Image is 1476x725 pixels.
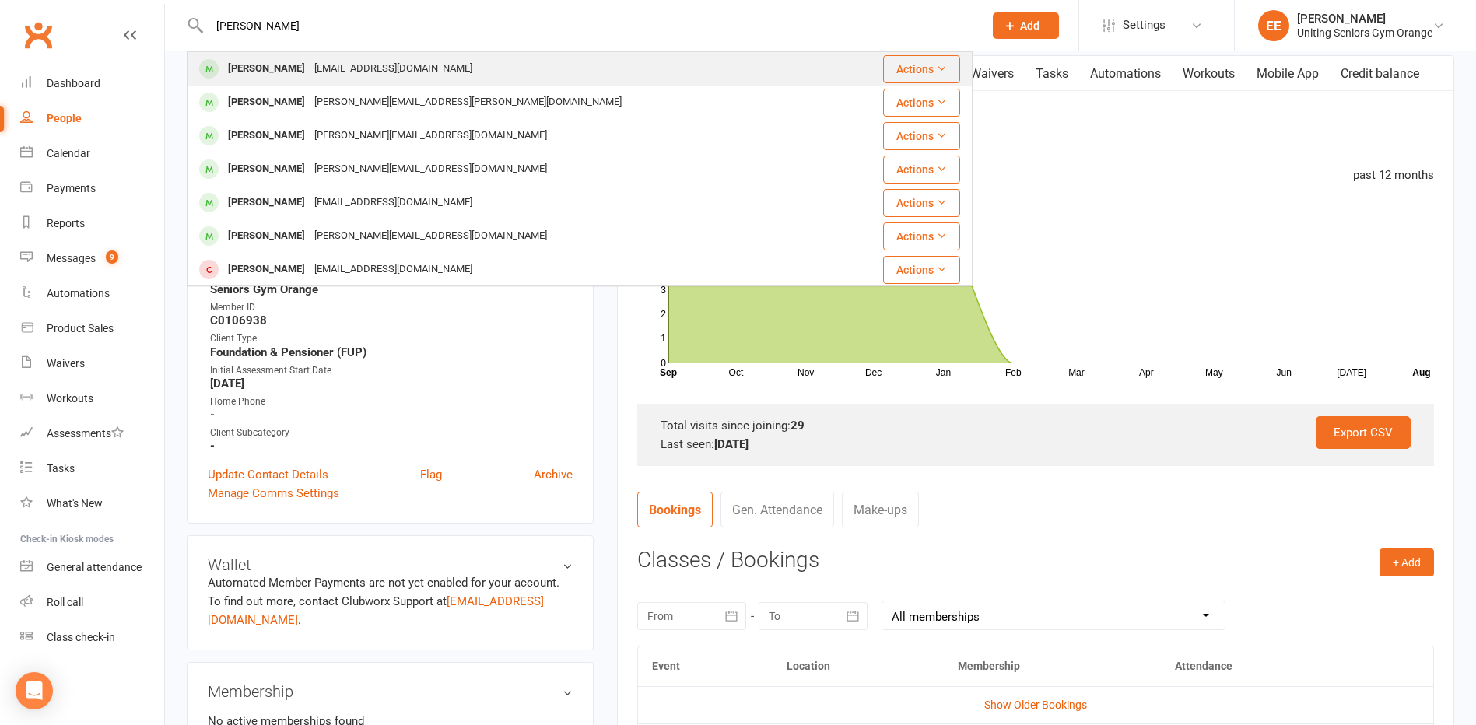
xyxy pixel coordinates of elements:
[19,16,58,54] a: Clubworx
[883,189,960,217] button: Actions
[16,672,53,709] div: Open Intercom Messenger
[47,112,82,124] div: People
[20,171,164,206] a: Payments
[791,419,805,433] strong: 29
[984,699,1087,711] a: Show Older Bookings
[47,497,103,510] div: What's New
[1079,56,1172,92] a: Automations
[1330,56,1430,92] a: Credit balance
[20,451,164,486] a: Tasks
[47,596,83,608] div: Roll call
[310,258,477,281] div: [EMAIL_ADDRESS][DOMAIN_NAME]
[959,56,1025,92] a: Waivers
[1316,416,1411,449] a: Export CSV
[47,322,114,334] div: Product Sales
[993,12,1059,39] button: Add
[661,416,1411,435] div: Total visits since joining:
[20,136,164,171] a: Calendar
[1020,19,1040,32] span: Add
[47,287,110,299] div: Automations
[208,465,328,484] a: Update Contact Details
[210,426,573,440] div: Client Subcategory
[773,646,945,686] th: Location
[205,15,973,37] input: Search...
[47,392,93,405] div: Workouts
[883,222,960,250] button: Actions
[534,465,573,484] a: Archive
[223,124,310,147] div: [PERSON_NAME]
[47,147,90,159] div: Calendar
[1353,166,1434,184] div: past 12 months
[883,55,960,83] button: Actions
[20,346,164,381] a: Waivers
[883,122,960,150] button: Actions
[47,252,96,264] div: Messages
[20,620,164,655] a: Class kiosk mode
[883,256,960,284] button: Actions
[842,492,919,527] a: Make-ups
[1297,12,1432,26] div: [PERSON_NAME]
[47,217,85,229] div: Reports
[1380,548,1434,576] button: + Add
[20,311,164,346] a: Product Sales
[1246,56,1330,92] a: Mobile App
[210,300,573,315] div: Member ID
[47,462,75,475] div: Tasks
[1025,56,1079,92] a: Tasks
[223,91,310,114] div: [PERSON_NAME]
[20,66,164,101] a: Dashboard
[310,191,477,214] div: [EMAIL_ADDRESS][DOMAIN_NAME]
[20,101,164,136] a: People
[47,561,142,573] div: General attendance
[20,381,164,416] a: Workouts
[720,492,834,527] a: Gen. Attendance
[210,313,573,327] strong: C0106938
[208,683,573,700] h3: Membership
[223,258,310,281] div: [PERSON_NAME]
[210,331,573,346] div: Client Type
[1172,56,1246,92] a: Workouts
[106,250,118,264] span: 9
[20,206,164,241] a: Reports
[638,646,773,686] th: Event
[310,225,552,247] div: [PERSON_NAME][EMAIL_ADDRESS][DOMAIN_NAME]
[20,241,164,276] a: Messages 9
[223,158,310,180] div: [PERSON_NAME]
[20,550,164,585] a: General attendance kiosk mode
[637,492,713,527] a: Bookings
[1161,646,1366,686] th: Attendance
[47,357,85,370] div: Waivers
[223,225,310,247] div: [PERSON_NAME]
[944,646,1160,686] th: Membership
[714,437,749,451] strong: [DATE]
[310,124,552,147] div: [PERSON_NAME][EMAIL_ADDRESS][DOMAIN_NAME]
[310,58,477,80] div: [EMAIL_ADDRESS][DOMAIN_NAME]
[1297,26,1432,40] div: Uniting Seniors Gym Orange
[210,363,573,378] div: Initial Assessment Start Date
[20,416,164,451] a: Assessments
[883,156,960,184] button: Actions
[883,89,960,117] button: Actions
[20,585,164,620] a: Roll call
[210,377,573,391] strong: [DATE]
[310,158,552,180] div: [PERSON_NAME][EMAIL_ADDRESS][DOMAIN_NAME]
[47,77,100,89] div: Dashboard
[637,548,1434,573] h3: Classes / Bookings
[208,576,559,627] no-payment-system: Automated Member Payments are not yet enabled for your account. To find out more, contact Clubwor...
[20,276,164,311] a: Automations
[210,439,573,453] strong: -
[420,465,442,484] a: Flag
[47,182,96,194] div: Payments
[210,408,573,422] strong: -
[1258,10,1289,41] div: EE
[661,435,1411,454] div: Last seen:
[210,394,573,409] div: Home Phone
[1123,8,1166,43] span: Settings
[208,556,573,573] h3: Wallet
[47,427,124,440] div: Assessments
[47,631,115,643] div: Class check-in
[223,191,310,214] div: [PERSON_NAME]
[210,345,573,359] strong: Foundation & Pensioner (FUP)
[223,58,310,80] div: [PERSON_NAME]
[20,486,164,521] a: What's New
